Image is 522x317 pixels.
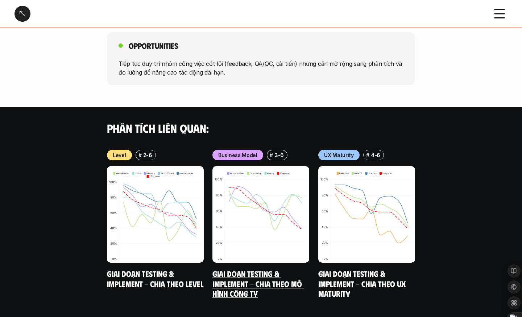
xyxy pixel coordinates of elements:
a: Giai đoạn Testing & Implement - Chia theo mô hình công ty [212,269,304,298]
h6: # [366,152,369,157]
h4: Phân tích liên quan: [107,121,415,135]
a: Giai đoạn Testing & Implement - Chia theo UX Maturity [318,269,407,298]
p: Tiếp tục duy trì nhóm công việc cốt lõi (feedback, QA/QC, cải tiến) nhưng cần mở rộng sang phân t... [119,59,403,76]
a: Giai đoạn Testing & Implement - Chia theo Level [107,269,204,288]
p: UX Maturity [324,151,354,159]
p: 3-6 [274,151,284,159]
p: 2-6 [143,151,152,159]
p: Level [113,151,126,159]
p: Business Model [218,151,257,159]
h6: # [270,152,273,157]
h6: # [138,152,142,157]
h5: Opportunities [129,41,178,51]
p: 4-6 [371,151,380,159]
